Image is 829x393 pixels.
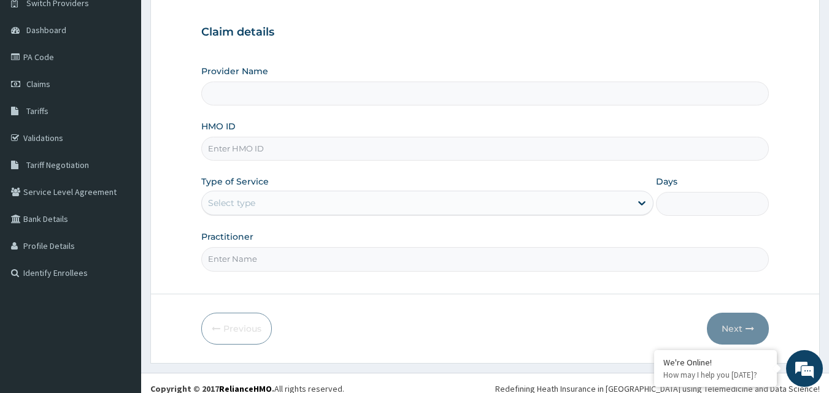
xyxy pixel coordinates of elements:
[201,120,236,132] label: HMO ID
[201,313,272,345] button: Previous
[26,159,89,170] span: Tariff Negotiation
[663,370,768,380] p: How may I help you today?
[201,175,269,188] label: Type of Service
[201,247,769,271] input: Enter Name
[663,357,768,368] div: We're Online!
[201,26,769,39] h3: Claim details
[201,231,253,243] label: Practitioner
[208,197,255,209] div: Select type
[26,25,66,36] span: Dashboard
[707,313,769,345] button: Next
[656,175,677,188] label: Days
[26,78,50,90] span: Claims
[26,105,48,116] span: Tariffs
[201,65,268,77] label: Provider Name
[201,137,769,161] input: Enter HMO ID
